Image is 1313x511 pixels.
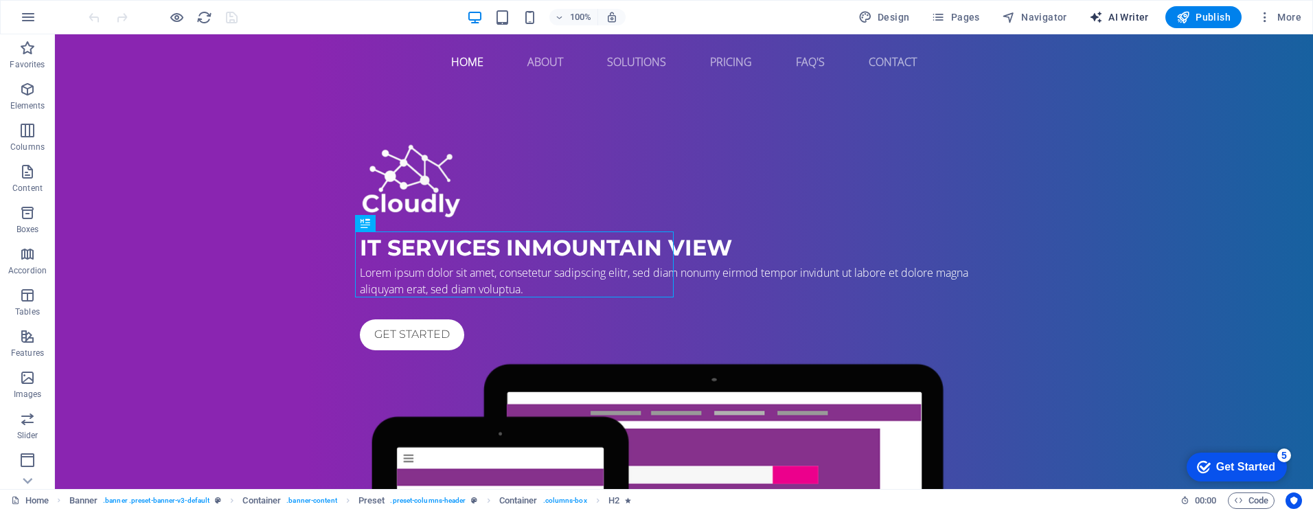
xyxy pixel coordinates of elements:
button: Design [853,6,915,28]
p: Slider [17,430,38,441]
span: : [1204,495,1207,506]
span: Pages [931,10,979,24]
nav: breadcrumb [69,492,632,509]
button: 100% [549,9,598,25]
span: . columns-box [543,492,587,509]
span: . banner .preset-banner-v3-default [103,492,209,509]
div: Get Started 5 items remaining, 0% complete [11,7,111,36]
div: Get Started [41,15,100,27]
p: Boxes [16,224,39,235]
button: Pages [926,6,985,28]
span: . preset-columns-header [390,492,466,509]
p: Elements [10,100,45,111]
button: AI Writer [1084,6,1154,28]
p: Header [14,471,41,482]
p: Tables [15,306,40,317]
i: This element is a customizable preset [471,497,477,504]
button: Navigator [996,6,1073,28]
button: Code [1228,492,1275,509]
button: reload [196,9,212,25]
span: AI Writer [1089,10,1149,24]
i: On resize automatically adjust zoom level to fit chosen device. [606,11,618,23]
span: Design [858,10,910,24]
i: Reload page [196,10,212,25]
button: Publish [1165,6,1242,28]
span: More [1258,10,1301,24]
div: 5 [102,3,115,16]
p: Content [12,183,43,194]
span: . banner-content [286,492,336,509]
span: Click to select. Double-click to edit [499,492,538,509]
span: Click to select. Double-click to edit [358,492,385,509]
i: This element is a customizable preset [215,497,221,504]
button: More [1253,6,1307,28]
div: Design (Ctrl+Alt+Y) [853,6,915,28]
i: Element contains an animation [625,497,631,504]
a: Click to cancel selection. Double-click to open Pages [11,492,49,509]
span: Click to select. Double-click to edit [242,492,281,509]
span: Click to select. Double-click to edit [608,492,619,509]
p: Features [11,348,44,359]
span: Publish [1176,10,1231,24]
button: Usercentrics [1286,492,1302,509]
h6: 100% [570,9,592,25]
span: 00 00 [1195,492,1216,509]
span: Code [1234,492,1268,509]
p: Images [14,389,42,400]
span: Navigator [1002,10,1067,24]
p: Columns [10,141,45,152]
p: Favorites [10,59,45,70]
button: Click here to leave preview mode and continue editing [168,9,185,25]
p: Accordion [8,265,47,276]
span: Click to select. Double-click to edit [69,492,98,509]
h6: Session time [1180,492,1217,509]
